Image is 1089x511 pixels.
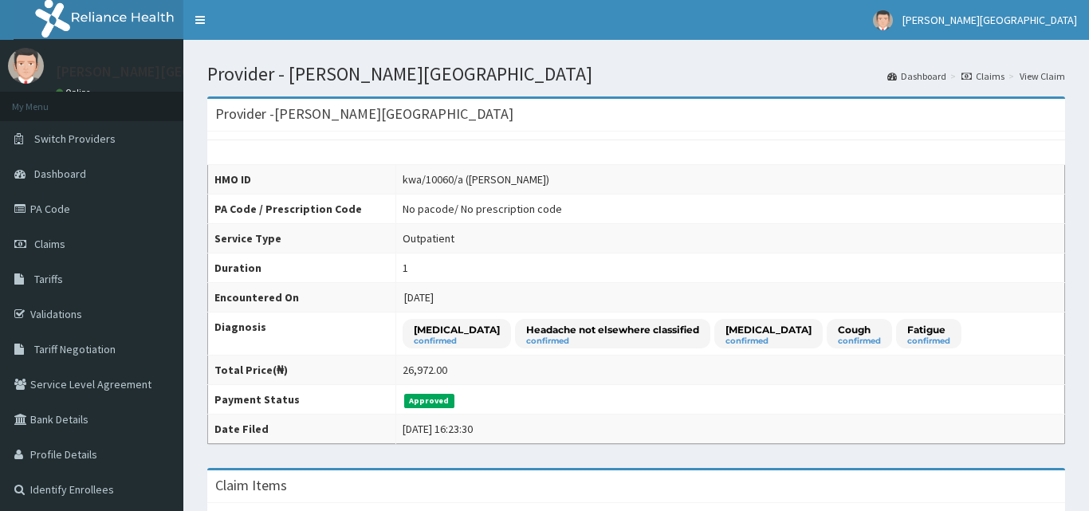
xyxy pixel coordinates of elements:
[1020,69,1065,83] a: View Claim
[403,260,408,276] div: 1
[215,478,287,493] h3: Claim Items
[208,385,396,415] th: Payment Status
[404,394,454,408] span: Approved
[34,167,86,181] span: Dashboard
[902,13,1077,27] span: [PERSON_NAME][GEOGRAPHIC_DATA]
[215,107,513,121] h3: Provider - [PERSON_NAME][GEOGRAPHIC_DATA]
[526,323,699,336] p: Headache not elsewhere classified
[404,290,434,305] span: [DATE]
[414,323,500,336] p: [MEDICAL_DATA]
[725,323,812,336] p: [MEDICAL_DATA]
[403,362,447,378] div: 26,972.00
[56,87,94,98] a: Online
[8,48,44,84] img: User Image
[208,312,396,356] th: Diagnosis
[907,323,950,336] p: Fatigue
[208,195,396,224] th: PA Code / Prescription Code
[208,283,396,312] th: Encountered On
[34,272,63,286] span: Tariffs
[887,69,946,83] a: Dashboard
[907,337,950,345] small: confirmed
[838,337,881,345] small: confirmed
[208,165,396,195] th: HMO ID
[34,342,116,356] span: Tariff Negotiation
[403,421,473,437] div: [DATE] 16:23:30
[34,237,65,251] span: Claims
[414,337,500,345] small: confirmed
[207,64,1065,85] h1: Provider - [PERSON_NAME][GEOGRAPHIC_DATA]
[403,171,549,187] div: kwa/10060/a ([PERSON_NAME])
[208,356,396,385] th: Total Price(₦)
[838,323,881,336] p: Cough
[873,10,893,30] img: User Image
[403,201,562,217] div: No pacode / No prescription code
[56,65,292,79] p: [PERSON_NAME][GEOGRAPHIC_DATA]
[403,230,454,246] div: Outpatient
[526,337,699,345] small: confirmed
[208,415,396,444] th: Date Filed
[961,69,1004,83] a: Claims
[208,224,396,254] th: Service Type
[34,132,116,146] span: Switch Providers
[208,254,396,283] th: Duration
[725,337,812,345] small: confirmed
